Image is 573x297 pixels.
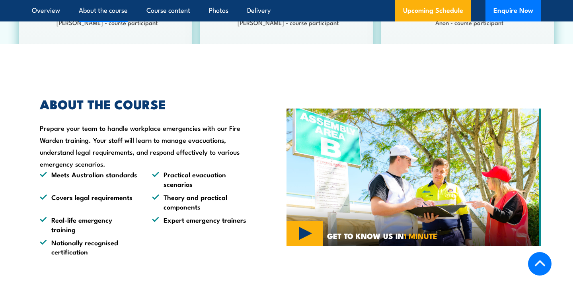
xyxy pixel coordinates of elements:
strong: [PERSON_NAME] - course participant [238,18,339,27]
li: Theory and practical components [152,192,250,211]
h2: ABOUT THE COURSE [40,98,250,109]
strong: 1 MINUTE [404,230,437,241]
li: Expert emergency trainers [152,215,250,234]
div: Prepare your team to handle workplace emergencies with our Fire Warden training. Your staff will ... [32,98,250,256]
span: GET TO KNOW US IN [327,232,437,239]
img: Fire Warden and Chief Fire Warden Training [286,109,541,246]
strong: Anon - course participant [435,18,503,27]
li: Covers legal requirements [40,192,138,211]
li: Practical evacuation scenarios [152,170,250,188]
strong: [PERSON_NAME] - course participant [57,18,158,27]
li: Real-life emergency training [40,215,138,234]
li: Nationally recognised certification [40,238,138,256]
li: Meets Australian standards [40,170,138,188]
